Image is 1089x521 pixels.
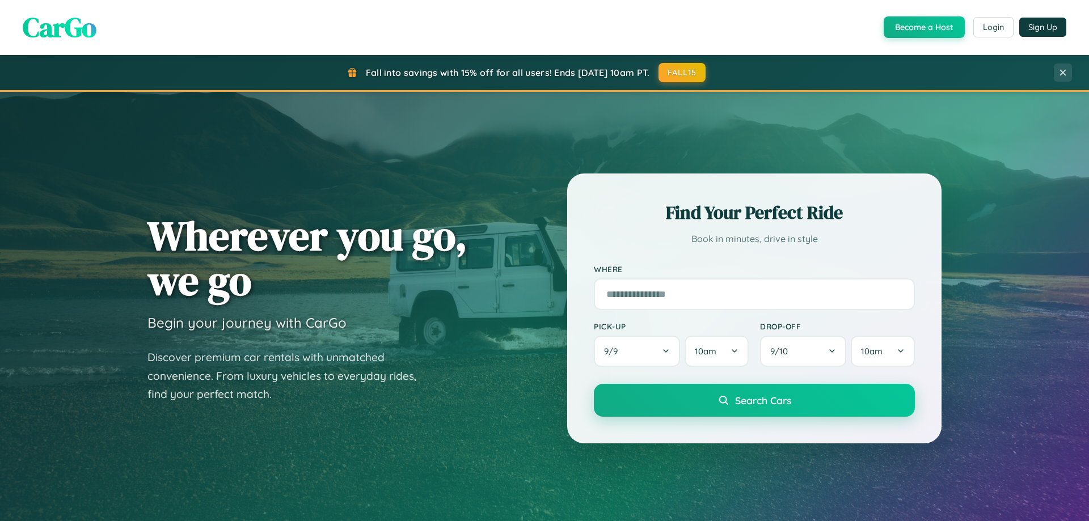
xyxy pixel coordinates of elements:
[695,346,716,357] span: 10am
[735,394,791,406] span: Search Cars
[147,314,347,331] h3: Begin your journey with CarGo
[851,336,915,367] button: 10am
[760,321,915,331] label: Drop-off
[594,200,915,225] h2: Find Your Perfect Ride
[594,384,915,417] button: Search Cars
[1019,18,1066,37] button: Sign Up
[770,346,793,357] span: 9 / 10
[366,67,650,78] span: Fall into savings with 15% off for all users! Ends [DATE] 10am PT.
[884,16,965,38] button: Become a Host
[147,213,467,303] h1: Wherever you go, we go
[973,17,1014,37] button: Login
[23,9,96,46] span: CarGo
[861,346,883,357] span: 10am
[594,321,749,331] label: Pick-up
[760,336,846,367] button: 9/10
[604,346,623,357] span: 9 / 9
[685,336,749,367] button: 10am
[659,63,706,82] button: FALL15
[594,336,680,367] button: 9/9
[594,264,915,274] label: Where
[594,231,915,247] p: Book in minutes, drive in style
[147,348,431,404] p: Discover premium car rentals with unmatched convenience. From luxury vehicles to everyday rides, ...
